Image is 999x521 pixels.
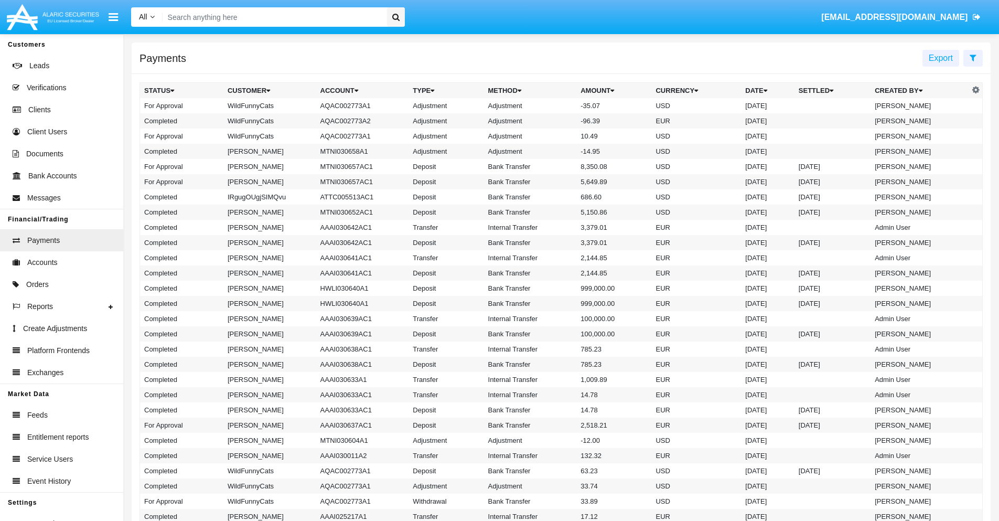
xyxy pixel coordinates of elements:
[27,301,53,312] span: Reports
[871,494,969,509] td: [PERSON_NAME]
[140,83,223,99] th: Status
[871,113,969,129] td: [PERSON_NAME]
[741,129,794,144] td: [DATE]
[484,144,577,159] td: Adjustment
[871,342,969,357] td: Admin User
[316,311,409,326] td: AAAI030639AC1
[316,205,409,220] td: MTNI030652AC1
[871,189,969,205] td: [PERSON_NAME]
[651,479,741,494] td: USD
[484,494,577,509] td: Bank Transfer
[316,281,409,296] td: HWLI030640A1
[576,433,651,448] td: -12.00
[484,281,577,296] td: Bank Transfer
[484,433,577,448] td: Adjustment
[576,144,651,159] td: -14.95
[871,479,969,494] td: [PERSON_NAME]
[871,418,969,433] td: [PERSON_NAME]
[223,159,316,174] td: [PERSON_NAME]
[651,494,741,509] td: USD
[651,174,741,189] td: USD
[871,296,969,311] td: [PERSON_NAME]
[140,144,223,159] td: Completed
[871,281,969,296] td: [PERSON_NAME]
[409,144,484,159] td: Adjustment
[316,144,409,159] td: MTNI030658A1
[871,174,969,189] td: [PERSON_NAME]
[576,387,651,402] td: 14.78
[651,220,741,235] td: EUR
[316,265,409,281] td: AAAI030641AC1
[140,479,223,494] td: Completed
[484,83,577,99] th: Method
[741,83,794,99] th: Date
[409,433,484,448] td: Adjustment
[140,250,223,265] td: Completed
[871,129,969,144] td: [PERSON_NAME]
[741,479,794,494] td: [DATE]
[316,479,409,494] td: AQAC002773A1
[651,281,741,296] td: EUR
[409,372,484,387] td: Transfer
[651,98,741,113] td: USD
[651,205,741,220] td: USD
[794,418,871,433] td: [DATE]
[794,402,871,418] td: [DATE]
[140,281,223,296] td: Completed
[651,129,741,144] td: USD
[26,279,49,290] span: Orders
[223,311,316,326] td: [PERSON_NAME]
[576,372,651,387] td: 1,009.89
[871,433,969,448] td: [PERSON_NAME]
[409,479,484,494] td: Adjustment
[651,311,741,326] td: EUR
[140,205,223,220] td: Completed
[223,205,316,220] td: [PERSON_NAME]
[140,98,223,113] td: For Approval
[409,296,484,311] td: Deposit
[223,418,316,433] td: [PERSON_NAME]
[140,265,223,281] td: Completed
[409,265,484,281] td: Deposit
[484,205,577,220] td: Bank Transfer
[576,205,651,220] td: 5,150.86
[27,476,71,487] span: Event History
[484,250,577,265] td: Internal Transfer
[223,326,316,342] td: [PERSON_NAME]
[316,189,409,205] td: ATTC005513AC1
[409,83,484,99] th: Type
[409,220,484,235] td: Transfer
[576,448,651,463] td: 132.32
[484,418,577,433] td: Bank Transfer
[794,189,871,205] td: [DATE]
[576,98,651,113] td: -35.07
[576,479,651,494] td: 33.74
[316,174,409,189] td: MTNI030657AC1
[140,189,223,205] td: Completed
[316,418,409,433] td: AAAI030637AC1
[741,433,794,448] td: [DATE]
[27,345,90,356] span: Platform Frontends
[794,326,871,342] td: [DATE]
[23,323,87,334] span: Create Adjustments
[651,296,741,311] td: EUR
[140,463,223,479] td: Completed
[651,250,741,265] td: EUR
[223,220,316,235] td: [PERSON_NAME]
[140,326,223,342] td: Completed
[484,220,577,235] td: Internal Transfer
[821,13,968,22] span: [EMAIL_ADDRESS][DOMAIN_NAME]
[741,387,794,402] td: [DATE]
[576,357,651,372] td: 785.23
[651,433,741,448] td: USD
[140,418,223,433] td: For Approval
[223,265,316,281] td: [PERSON_NAME]
[409,311,484,326] td: Transfer
[741,402,794,418] td: [DATE]
[741,235,794,250] td: [DATE]
[741,159,794,174] td: [DATE]
[651,144,741,159] td: USD
[140,357,223,372] td: Completed
[223,129,316,144] td: WildFunnyCats
[484,98,577,113] td: Adjustment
